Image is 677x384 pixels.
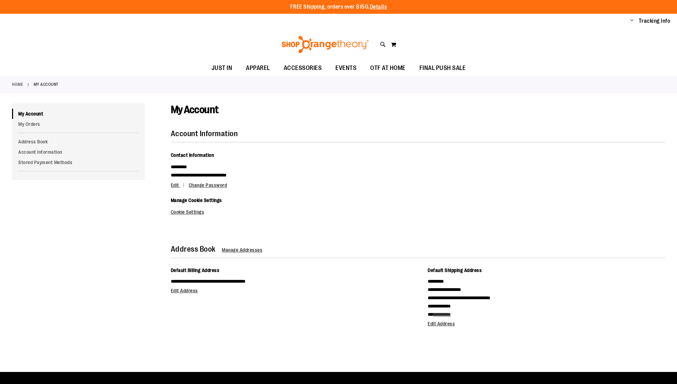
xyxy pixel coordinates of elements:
[171,182,179,188] span: Edit
[370,60,406,76] span: OTF AT HOME
[281,36,370,53] img: Shop Orangetheory
[335,60,356,76] span: EVENTS
[12,119,145,129] a: My Orders
[12,137,145,147] a: Address Book
[222,247,262,253] a: Manage Addresses
[34,81,59,88] strong: My Account
[171,152,214,158] span: Contact Information
[171,104,219,115] span: My Account
[12,157,145,168] a: Stored Payment Methods
[246,60,270,76] span: APPAREL
[171,267,220,273] span: Default Billing Address
[630,18,634,24] button: Account menu
[171,129,238,138] strong: Account Information
[284,60,322,76] span: ACCESSORIES
[211,60,232,76] span: JUST IN
[171,288,198,293] a: Edit Address
[428,267,482,273] span: Default Shipping Address
[290,3,387,11] p: FREE Shipping, orders over $150.
[171,245,216,253] strong: Address Book
[419,60,466,76] span: FINAL PUSH SALE
[189,182,227,188] a: Change Password
[12,81,23,88] a: Home
[428,321,455,326] a: Edit Address
[171,209,205,215] a: Cookie Settings
[639,17,670,25] a: Tracking Info
[370,4,387,10] a: Details
[171,182,188,188] a: Edit
[12,147,145,157] a: Account Information
[171,198,222,203] span: Manage Cookie Settings
[12,109,145,119] a: My Account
